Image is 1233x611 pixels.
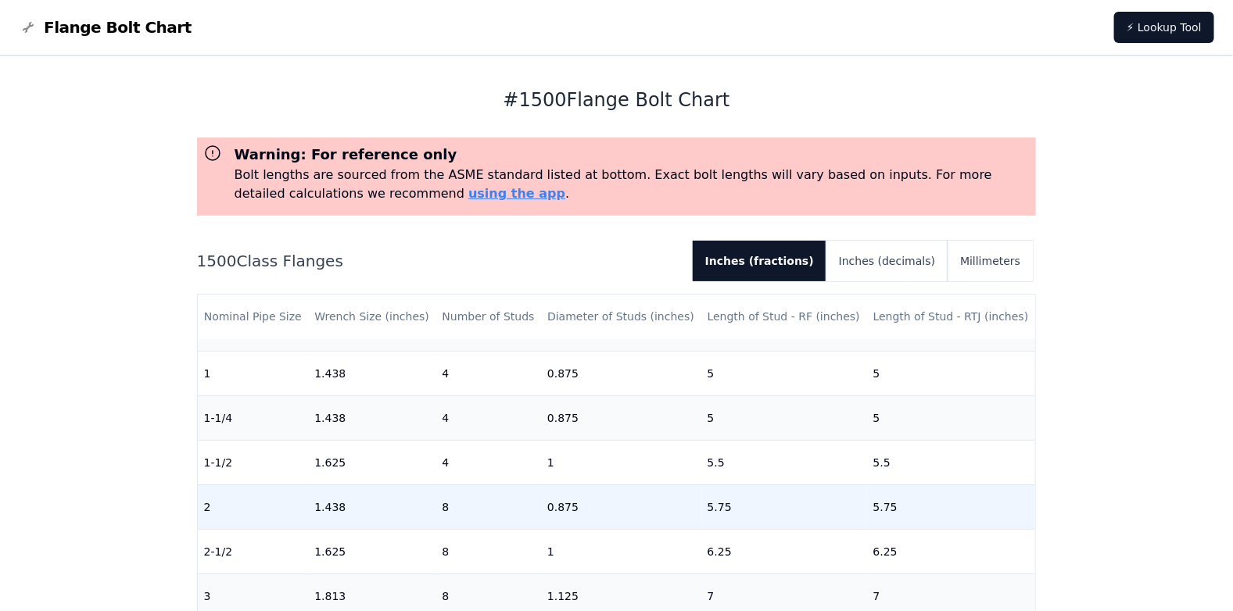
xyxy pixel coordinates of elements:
[867,295,1036,339] th: Length of Stud - RTJ (inches)
[198,484,309,529] td: 2
[198,351,309,395] td: 1
[435,440,541,484] td: 4
[701,395,867,440] td: 5
[701,351,867,395] td: 5
[867,484,1036,529] td: 5.75
[693,241,826,281] button: Inches (fractions)
[701,295,867,339] th: Length of Stud - RF (inches)
[867,529,1036,573] td: 6.25
[826,241,948,281] button: Inches (decimals)
[44,16,192,38] span: Flange Bolt Chart
[435,484,541,529] td: 8
[235,144,1030,166] h3: Warning: For reference only
[19,18,38,37] img: Flange Bolt Chart Logo
[435,295,541,339] th: Number of Studs
[867,395,1036,440] td: 5
[468,186,565,201] a: using the app
[435,351,541,395] td: 4
[867,351,1036,395] td: 5
[308,395,435,440] td: 1.438
[1114,12,1214,43] a: ⚡ Lookup Tool
[19,16,192,38] a: Flange Bolt Chart LogoFlange Bolt Chart
[308,440,435,484] td: 1.625
[701,440,867,484] td: 5.5
[308,484,435,529] td: 1.438
[541,440,701,484] td: 1
[541,529,701,573] td: 1
[198,295,309,339] th: Nominal Pipe Size
[198,529,309,573] td: 2-1/2
[308,529,435,573] td: 1.625
[541,395,701,440] td: 0.875
[701,484,867,529] td: 5.75
[701,529,867,573] td: 6.25
[541,484,701,529] td: 0.875
[867,440,1036,484] td: 5.5
[948,241,1033,281] button: Millimeters
[308,295,435,339] th: Wrench Size (inches)
[235,166,1030,203] p: Bolt lengths are sourced from the ASME standard listed at bottom. Exact bolt lengths will vary ba...
[198,440,309,484] td: 1-1/2
[198,395,309,440] td: 1-1/4
[308,351,435,395] td: 1.438
[541,351,701,395] td: 0.875
[435,529,541,573] td: 8
[541,295,701,339] th: Diameter of Studs (inches)
[197,88,1037,113] h1: # 1500 Flange Bolt Chart
[197,250,680,272] h2: 1500 Class Flanges
[435,395,541,440] td: 4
